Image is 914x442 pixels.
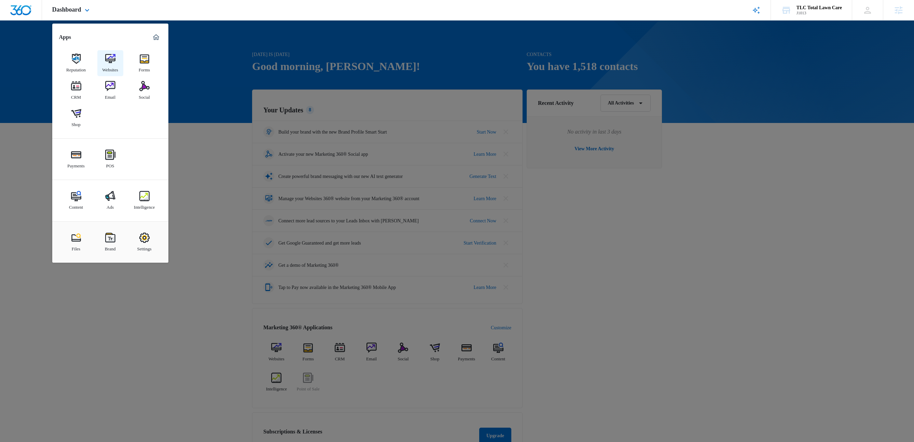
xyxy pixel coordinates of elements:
[67,160,85,169] div: Payments
[97,78,123,103] a: Email
[63,229,89,255] a: Files
[69,201,83,210] div: Content
[105,91,115,100] div: Email
[102,64,118,73] div: Websites
[106,160,114,169] div: POS
[137,243,152,252] div: Settings
[97,229,123,255] a: Brand
[131,188,157,213] a: Intelligence
[63,50,89,76] a: Reputation
[97,50,123,76] a: Websites
[71,91,81,100] div: CRM
[151,32,162,43] a: Marketing 360® Dashboard
[97,188,123,213] a: Ads
[63,105,89,131] a: Shop
[105,243,116,252] div: Brand
[131,229,157,255] a: Settings
[66,64,86,73] div: Reputation
[139,91,150,100] div: Social
[107,201,114,210] div: Ads
[63,78,89,103] a: CRM
[139,64,150,73] div: Forms
[63,146,89,172] a: Payments
[52,6,81,13] span: Dashboard
[131,78,157,103] a: Social
[134,201,155,210] div: Intelligence
[71,119,81,127] div: Shop
[59,34,71,40] h2: Apps
[797,5,842,11] div: account name
[72,243,80,252] div: Files
[797,11,842,15] div: account id
[131,50,157,76] a: Forms
[97,146,123,172] a: POS
[63,188,89,213] a: Content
